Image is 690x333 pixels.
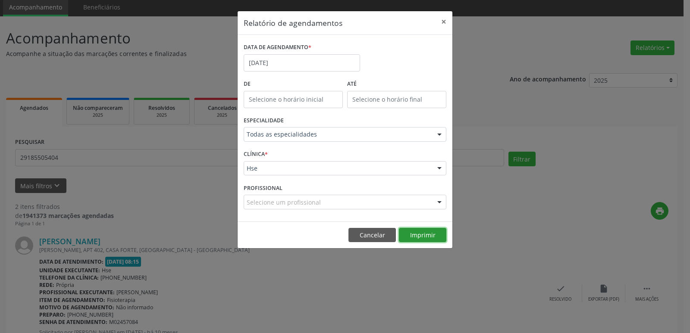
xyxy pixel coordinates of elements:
[244,181,282,195] label: PROFISSIONAL
[348,228,396,243] button: Cancelar
[247,198,321,207] span: Selecione um profissional
[247,130,429,139] span: Todas as especialidades
[244,91,343,108] input: Selecione o horário inicial
[347,91,446,108] input: Selecione o horário final
[347,78,446,91] label: ATÉ
[244,78,343,91] label: De
[435,11,452,32] button: Close
[247,164,429,173] span: Hse
[244,114,284,128] label: ESPECIALIDADE
[399,228,446,243] button: Imprimir
[244,41,311,54] label: DATA DE AGENDAMENTO
[244,54,360,72] input: Selecione uma data ou intervalo
[244,148,268,161] label: CLÍNICA
[244,17,342,28] h5: Relatório de agendamentos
